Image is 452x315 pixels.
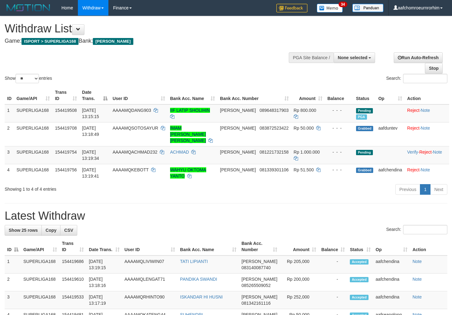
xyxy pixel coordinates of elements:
[421,167,430,172] a: Note
[217,87,291,104] th: Bank Acc. Number: activate to sort column ascending
[59,238,87,255] th: Trans ID: activate to sort column ascending
[220,108,256,113] span: [PERSON_NAME]
[280,238,319,255] th: Amount: activate to sort column ascending
[405,164,449,182] td: ·
[376,164,405,182] td: aafchendina
[319,255,347,274] td: -
[373,291,410,309] td: aafchendina
[5,22,295,35] h1: Withdraw List
[405,146,449,164] td: · ·
[82,167,99,179] span: [DATE] 13:19:41
[376,87,405,104] th: Op: activate to sort column ascending
[319,291,347,309] td: -
[59,291,87,309] td: 154419533
[241,283,270,288] span: Copy 085265509052 to clipboard
[412,277,422,282] a: Note
[5,291,21,309] td: 3
[110,87,168,104] th: User ID: activate to sort column ascending
[241,294,277,299] span: [PERSON_NAME]
[276,4,307,12] img: Feedback.jpg
[350,259,369,265] span: Accepted
[5,122,14,146] td: 2
[55,126,77,131] span: 154419708
[259,108,288,113] span: Copy 089648317903 to clipboard
[41,225,60,236] a: Copy
[5,87,14,104] th: ID
[410,238,447,255] th: Action
[376,122,405,146] td: aafduntev
[407,126,420,131] a: Reject
[122,274,178,291] td: AAAAMQLENGAT71
[5,210,447,222] h1: Latest Withdraw
[433,150,442,155] a: Note
[294,150,320,155] span: Rp 1.000.000
[112,108,151,113] span: AAAAMQDANG903
[112,150,157,155] span: AAAAMQACHMAD232
[325,87,354,104] th: Balance
[405,104,449,122] td: ·
[354,87,376,104] th: Status
[259,126,288,131] span: Copy 083872523422 to clipboard
[45,228,56,233] span: Copy
[59,274,87,291] td: 154419610
[21,38,79,45] span: ISPORT > SUPERLIGA168
[339,2,347,7] span: 34
[21,274,59,291] td: SUPERLIGA168
[59,255,87,274] td: 154419686
[317,4,343,12] img: Button%20Memo.svg
[356,168,373,173] span: Grabbed
[294,108,316,113] span: Rp 800.000
[5,255,21,274] td: 1
[86,238,122,255] th: Date Trans.: activate to sort column ascending
[220,126,256,131] span: [PERSON_NAME]
[170,167,206,179] a: WAHYU OKTOMA YANTO
[55,108,77,113] span: 154419508
[280,255,319,274] td: Rp 205,000
[386,74,447,83] label: Search:
[405,122,449,146] td: ·
[86,291,122,309] td: [DATE] 13:17:19
[356,108,373,113] span: Pending
[403,74,447,83] input: Search:
[241,277,277,282] span: [PERSON_NAME]
[122,255,178,274] td: AAAAMQLIVIWIN07
[294,167,314,172] span: Rp 51.500
[16,74,39,83] select: Showentries
[112,167,149,172] span: AAAAMQKEBOTT
[347,238,373,255] th: Status: activate to sort column ascending
[55,167,77,172] span: 154419756
[170,126,206,143] a: IMAM [PERSON_NAME] [PERSON_NAME]
[9,228,38,233] span: Show 25 rows
[55,150,77,155] span: 154419754
[407,108,420,113] a: Reject
[5,164,14,182] td: 4
[421,126,430,131] a: Note
[356,114,367,120] span: Marked by aafounsreynich
[350,295,369,300] span: Accepted
[93,38,133,45] span: [PERSON_NAME]
[241,301,270,306] span: Copy 081342161116 to clipboard
[82,150,99,161] span: [DATE] 13:19:34
[5,184,184,192] div: Showing 1 to 4 of 4 entries
[5,146,14,164] td: 3
[220,167,256,172] span: [PERSON_NAME]
[5,225,42,236] a: Show 25 rows
[5,238,21,255] th: ID: activate to sort column descending
[14,164,52,182] td: SUPERLIGA168
[334,52,375,63] button: None selected
[82,108,99,119] span: [DATE] 13:15:15
[82,126,99,137] span: [DATE] 13:18:49
[21,238,59,255] th: Game/API: activate to sort column ascending
[373,255,410,274] td: aafchendina
[122,291,178,309] td: AAAAMQRHINTO90
[356,150,373,155] span: Pending
[180,277,217,282] a: PANDIKA SWANDI
[327,125,351,131] div: - - -
[430,184,447,195] a: Next
[241,259,277,264] span: [PERSON_NAME]
[327,167,351,173] div: - - -
[5,104,14,122] td: 1
[419,150,432,155] a: Reject
[79,87,110,104] th: Date Trans.: activate to sort column descending
[291,87,325,104] th: Amount: activate to sort column ascending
